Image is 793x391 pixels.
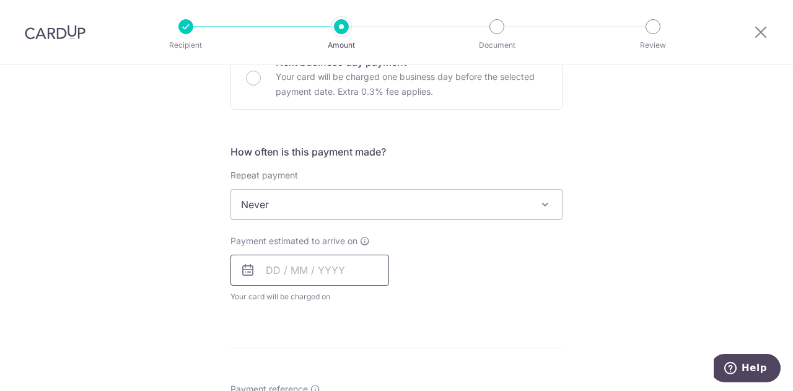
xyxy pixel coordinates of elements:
h5: How often is this payment made? [230,144,563,159]
p: Recipient [140,39,232,51]
img: CardUp [25,25,85,40]
label: Repeat payment [230,169,298,182]
p: Amount [296,39,387,51]
span: Never [231,190,562,219]
p: Document [451,39,543,51]
p: Review [607,39,699,51]
span: Your card will be charged on [230,291,389,303]
input: DD / MM / YYYY [230,255,389,286]
iframe: Opens a widget where you can find more information [714,354,781,385]
span: Payment estimated to arrive on [230,235,357,247]
span: Never [230,189,563,220]
p: Your card will be charged one business day before the selected payment date. Extra 0.3% fee applies. [276,69,547,99]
